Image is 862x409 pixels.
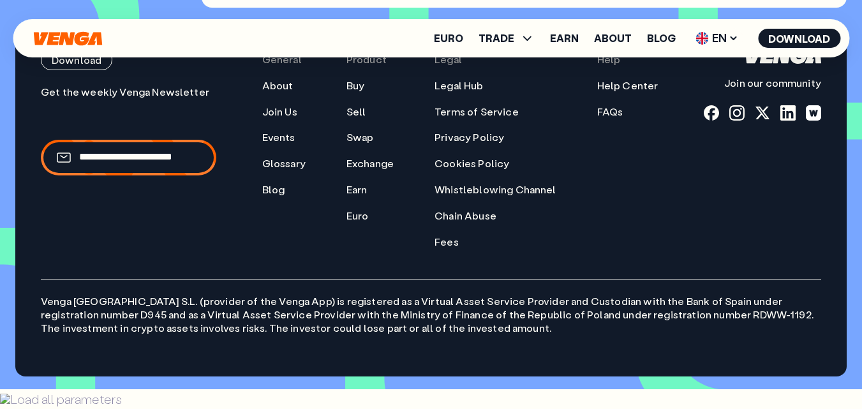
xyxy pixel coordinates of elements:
a: instagram [729,105,745,121]
a: Whistleblowing Channel [435,183,556,197]
a: About [262,79,294,93]
p: Get the weekly Venga Newsletter [41,86,216,99]
a: warpcast [806,105,821,121]
a: Sell [346,105,366,119]
a: Blog [647,33,676,43]
a: About [594,33,632,43]
span: EN [691,28,743,48]
a: Earn [346,183,368,197]
span: General [262,53,302,66]
a: Euro [346,209,369,223]
a: Glossary [262,157,306,170]
a: Help Center [597,79,658,93]
a: Privacy Policy [435,131,504,144]
span: Legal [435,53,462,66]
a: Events [262,131,295,144]
button: Download [758,29,840,48]
p: Join our community [704,77,821,90]
button: Download [41,48,112,70]
span: TRADE [479,31,535,46]
a: Earn [550,33,579,43]
a: Chain Abuse [435,209,496,223]
a: Buy [346,79,364,93]
a: Blog [262,183,285,197]
a: Cookies Policy [435,157,509,170]
a: Download [41,48,216,70]
span: Product [346,53,387,66]
p: Venga [GEOGRAPHIC_DATA] S.L. (provider of the Venga App) is registered as a Virtual Asset Service... [41,279,821,334]
a: x [755,105,770,121]
img: flag-uk [695,32,708,45]
a: fb [704,105,719,121]
a: FAQs [597,105,623,119]
svg: Home [32,31,103,46]
a: Exchange [346,157,394,170]
a: linkedin [780,105,796,121]
a: Euro [434,33,463,43]
span: Help [597,53,621,66]
span: Load all parameters [10,390,122,407]
a: Terms of Service [435,105,519,119]
span: TRADE [479,33,514,43]
a: Fees [435,235,459,249]
a: Join Us [262,105,297,119]
a: Swap [346,131,374,144]
a: Legal Hub [435,79,483,93]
